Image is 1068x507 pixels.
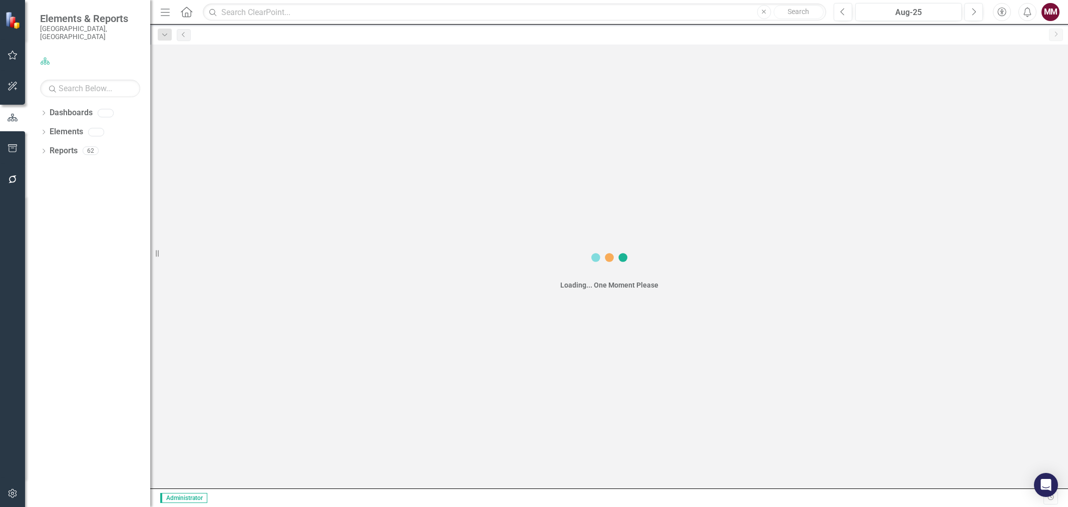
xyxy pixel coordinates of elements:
div: Aug-25 [859,7,958,19]
small: [GEOGRAPHIC_DATA], [GEOGRAPHIC_DATA] [40,25,140,41]
span: Search [788,8,809,16]
img: ClearPoint Strategy [5,11,23,29]
button: Aug-25 [855,3,962,21]
a: Dashboards [50,107,93,119]
div: Open Intercom Messenger [1034,473,1058,497]
button: Search [774,5,824,19]
span: Administrator [160,493,207,503]
input: Search ClearPoint... [203,4,826,21]
a: Reports [50,145,78,157]
div: Loading... One Moment Please [560,280,658,290]
span: Elements & Reports [40,13,140,25]
input: Search Below... [40,80,140,97]
a: Elements [50,126,83,138]
button: MM [1041,3,1059,21]
div: 62 [83,147,99,155]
